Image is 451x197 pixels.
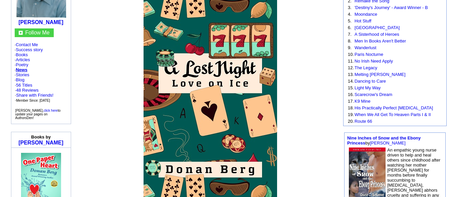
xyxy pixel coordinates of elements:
[16,57,30,62] a: Articles
[16,72,29,77] a: Stories
[355,112,431,117] a: When We All Get To Heaven Parts I & II
[16,62,28,67] a: Poetry
[16,52,28,57] a: Books
[348,12,352,17] font: 4.
[348,105,354,110] font: 18.
[348,18,352,23] font: 5.
[44,109,58,112] a: click here
[348,5,352,10] font: 3.
[355,52,383,57] a: Paris Nocturne
[348,45,352,50] font: 9.
[348,85,354,90] font: 15.
[41,150,42,152] img: shim.gif
[347,135,421,145] a: Nine Inches of Snow and the Ebony Princess
[348,92,354,97] font: 16.
[355,72,405,77] a: Melting [PERSON_NAME]
[40,150,41,152] img: shim.gif
[16,67,27,72] a: News
[355,18,371,23] a: Hot Stuff
[355,85,381,90] a: Light My Way
[16,83,32,88] a: 56 Titles
[18,19,63,25] a: [PERSON_NAME]
[355,12,377,17] a: Moondance
[355,45,376,50] a: Wanderlust
[16,47,43,52] a: Success story
[15,109,61,120] font: [PERSON_NAME], to update your pages on AuthorsDen!
[355,38,406,43] a: Men In Books Aren't Better
[348,119,354,124] font: 20.
[355,5,428,10] a: 'Destiny's Journey' - Award Winner - B
[355,99,371,104] a: K9 Mine
[19,31,23,35] img: gc.jpg
[25,30,50,35] a: Follow Me
[348,59,354,64] font: 11.
[355,65,377,70] a: The Legacy
[370,140,406,145] a: [PERSON_NAME]
[348,38,352,43] font: 8.
[348,52,354,57] font: 10.
[355,79,386,84] a: Dancing to Care
[348,79,354,84] font: 14.
[16,99,50,102] font: Member Since: [DATE]
[348,112,354,117] font: 19.
[16,88,38,93] a: 48 Reviews
[355,59,393,64] a: No Irish Need Apply
[355,92,392,97] a: Scarecrow's Dream
[348,72,354,77] font: 13.
[348,32,352,37] font: 7.
[355,105,433,110] a: His Practically Perfect [MEDICAL_DATA]
[31,134,51,139] b: Books by
[16,77,24,82] a: Blog
[355,119,372,124] a: Route 66
[16,93,53,98] a: Share with Friends!
[348,65,354,70] font: 12.
[355,25,400,30] a: [GEOGRAPHIC_DATA]
[348,25,352,30] font: 6.
[348,99,354,104] font: 17.
[355,32,399,37] a: A Sisterhood of Heroes
[18,140,63,145] a: [PERSON_NAME]
[15,83,54,103] font: · ·
[16,42,38,47] a: Contact Me
[347,135,421,145] font: by
[15,42,67,103] font: · · · · · · · ·
[15,93,54,103] font: · ·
